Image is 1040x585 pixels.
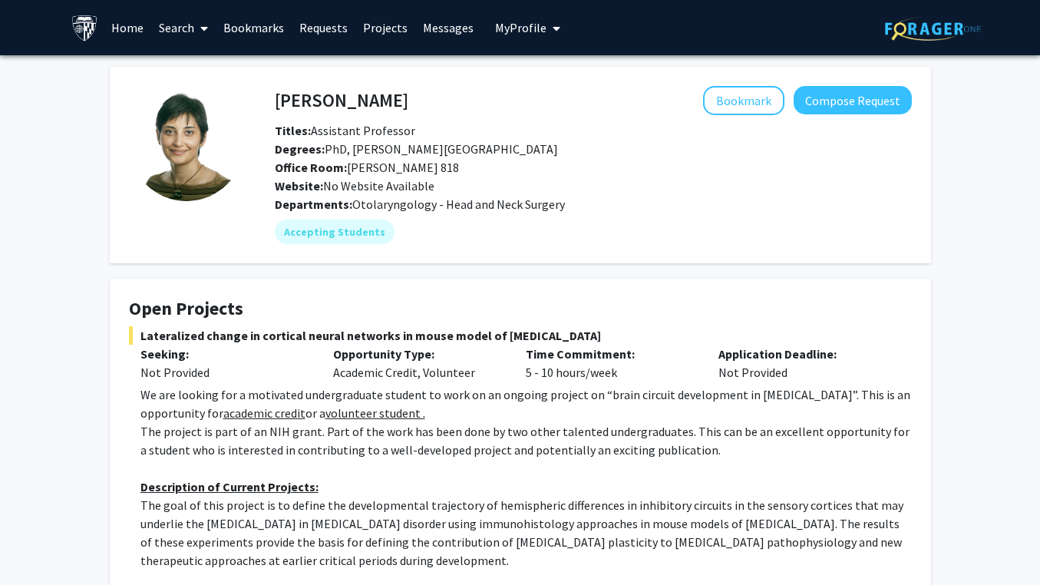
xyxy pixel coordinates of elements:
p: Application Deadline: [718,345,888,363]
div: Not Provided [707,345,900,382]
a: Requests [292,1,355,55]
span: Otolaryngology - Head and Neck Surgery [352,197,565,212]
a: Home [104,1,151,55]
p: The project is part of an NIH grant. Part of the work has been done by two other talented undergr... [140,422,912,459]
mat-chip: Accepting Students [275,220,395,244]
span: Assistant Professor [275,123,415,138]
img: Johns Hopkins University Logo [71,15,98,41]
button: Add Tara Deemyad to Bookmarks [703,86,784,115]
b: Website: [275,178,323,193]
span: [PERSON_NAME] 818 [275,160,459,175]
button: Compose Request to Tara Deemyad [794,86,912,114]
u: volunteer student . [325,405,425,421]
h4: [PERSON_NAME] [275,86,408,114]
h4: Open Projects [129,298,912,320]
div: Academic Credit, Volunteer [322,345,514,382]
a: Search [151,1,216,55]
span: Lateralized change in cortical neural networks in mouse model of [MEDICAL_DATA] [129,326,912,345]
img: ForagerOne Logo [885,17,981,41]
p: We are looking for a motivated undergraduate student to work on an ongoing project on “brain circ... [140,385,912,422]
span: My Profile [495,20,546,35]
b: Departments: [275,197,352,212]
p: Seeking: [140,345,310,363]
b: Degrees: [275,141,325,157]
div: Not Provided [140,363,310,382]
p: Time Commitment: [526,345,695,363]
p: Opportunity Type: [333,345,503,363]
span: No Website Available [275,178,434,193]
a: Bookmarks [216,1,292,55]
a: Projects [355,1,415,55]
p: The goal of this project is to define the developmental trajectory of hemispheric differences in ... [140,496,912,570]
div: 5 - 10 hours/week [514,345,707,382]
u: academic credit [223,405,305,421]
span: PhD, [PERSON_NAME][GEOGRAPHIC_DATA] [275,141,558,157]
b: Titles: [275,123,311,138]
u: Description of Current Projects: [140,479,319,494]
img: Profile Picture [129,86,244,201]
a: Messages [415,1,481,55]
b: Office Room: [275,160,347,175]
